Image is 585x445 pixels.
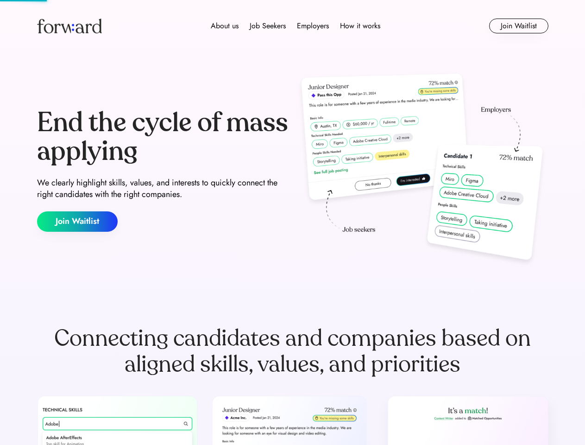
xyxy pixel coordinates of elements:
div: How it works [340,20,380,32]
img: hero-image.png [296,70,548,270]
button: Join Waitlist [37,211,118,232]
div: End the cycle of mass applying [37,108,289,165]
img: Forward logo [37,19,102,33]
div: Job Seekers [250,20,286,32]
div: We clearly highlight skills, values, and interests to quickly connect the right candidates with t... [37,177,289,200]
button: Join Waitlist [489,19,548,33]
div: Connecting candidates and companies based on aligned skills, values, and priorities [37,325,548,377]
div: Employers [297,20,329,32]
div: About us [211,20,239,32]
